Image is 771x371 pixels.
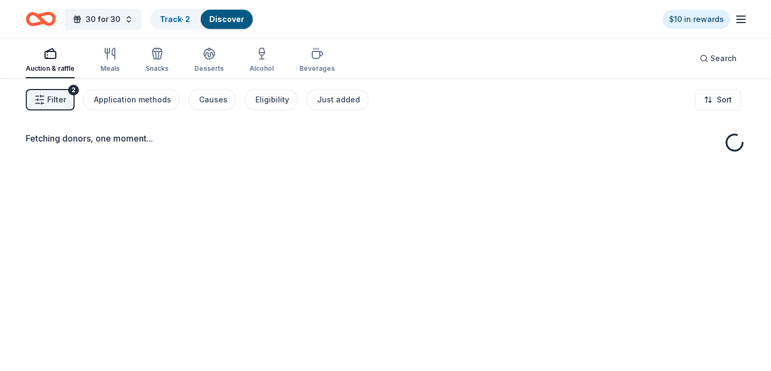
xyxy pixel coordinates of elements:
div: Snacks [145,64,168,73]
div: Desserts [194,64,224,73]
a: $10 in rewards [663,10,730,29]
div: Causes [199,93,227,106]
a: Home [26,6,56,32]
div: Alcohol [249,64,274,73]
button: Auction & raffle [26,43,75,78]
button: Beverages [299,43,335,78]
button: 30 for 30 [64,9,142,30]
button: Track· 2Discover [150,9,254,30]
button: Causes [188,89,236,110]
span: Filter [47,93,66,106]
div: Fetching donors, one moment... [26,132,745,145]
button: Just added [306,89,369,110]
button: Meals [100,43,120,78]
div: Just added [317,93,360,106]
button: Snacks [145,43,168,78]
div: Eligibility [255,93,289,106]
button: Desserts [194,43,224,78]
button: Sort [695,89,741,110]
span: 30 for 30 [86,13,120,26]
button: Eligibility [245,89,298,110]
div: Meals [100,64,120,73]
span: Sort [717,93,732,106]
div: 2 [68,85,79,95]
button: Search [691,48,745,69]
button: Filter2 [26,89,75,110]
div: Application methods [94,93,171,106]
div: Beverages [299,64,335,73]
a: Discover [209,14,244,24]
button: Application methods [83,89,180,110]
span: Search [710,52,737,65]
a: Track· 2 [160,14,190,24]
button: Alcohol [249,43,274,78]
div: Auction & raffle [26,64,75,73]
